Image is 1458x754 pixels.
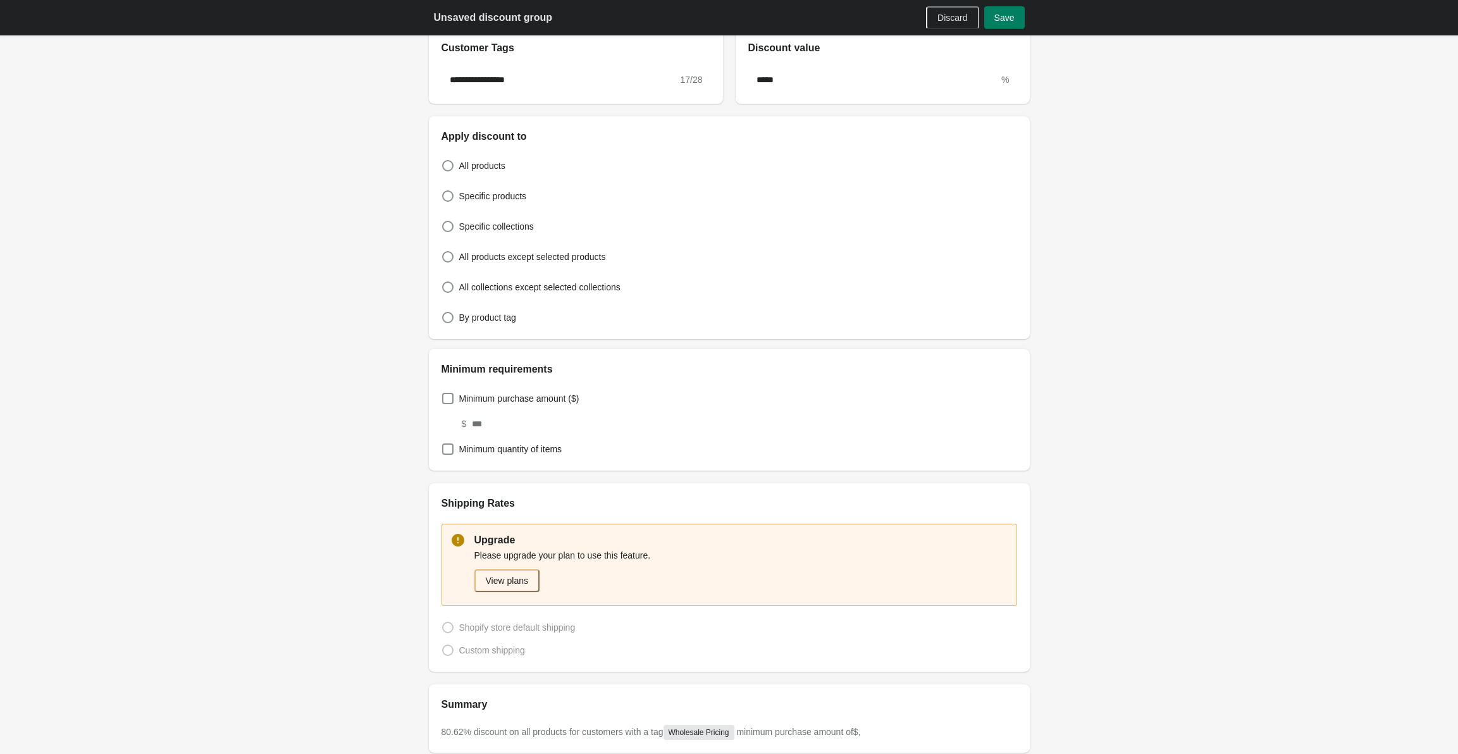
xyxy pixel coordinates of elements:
[459,190,527,202] span: Specific products
[442,129,1017,144] h2: Apply discount to
[994,13,1015,23] span: Save
[474,549,1007,562] p: Please upgrade your plan to use this feature.
[474,533,1007,548] p: Upgrade
[459,250,606,263] span: All products except selected products
[442,362,1017,377] h2: Minimum requirements
[442,496,1017,511] h2: Shipping Rates
[459,220,534,233] span: Specific collections
[442,727,569,737] span: 80.62 % discount on all products
[669,725,729,740] span: Wholesale Pricing
[474,569,540,592] button: View plans
[434,10,553,25] h2: Unsaved discount group
[984,6,1025,29] button: Save
[734,727,861,737] span: minimum purchase amount of $ ,
[459,281,621,294] span: All collections except selected collections
[569,727,734,737] span: for customers with a tag
[459,159,505,172] span: All products
[442,697,1017,712] h2: Summary
[459,311,516,324] span: By product tag
[462,416,467,431] div: $
[442,40,710,56] h2: Customer Tags
[1001,72,1009,87] div: %
[748,40,1017,56] h2: Discount value
[459,443,562,455] span: Minimum quantity of items
[926,6,979,29] button: Discard
[937,13,967,23] span: Discard
[459,392,579,405] span: Minimum purchase amount ($)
